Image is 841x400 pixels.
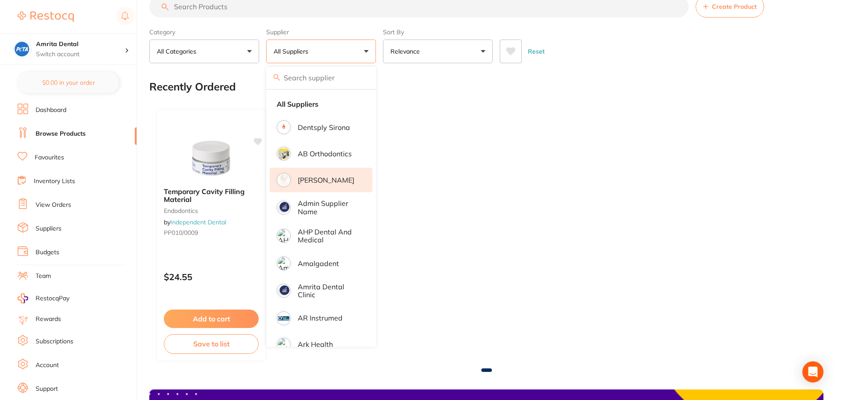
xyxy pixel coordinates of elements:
[266,28,376,36] label: Supplier
[278,284,289,297] img: Amrita Dental Clinic
[18,104,137,127] a: Dashboard
[18,127,137,151] a: Browse Products
[18,293,69,303] a: RestocqPay
[36,50,125,59] p: Switch account
[278,173,289,187] img: Adam Dental
[36,315,61,324] a: Rewards
[170,218,226,226] a: Independent Dental
[383,28,493,36] label: Sort By
[36,294,69,303] span: RestocqPay
[274,47,312,56] p: All Suppliers
[164,272,259,282] p: $24.55
[298,150,352,158] p: AB Orthodontics
[278,121,289,134] img: Dentsply Sirona
[298,259,339,267] p: Amalgadent
[164,187,259,204] b: Temporary Cavity Filling Material
[164,218,226,226] span: by
[18,293,28,303] img: RestocqPay
[18,246,137,270] a: Budgets
[278,312,289,325] img: AR Instrumed
[149,28,259,36] label: Category
[278,229,289,242] img: AHP Dental and Medical
[278,201,289,214] img: Admin supplier name
[149,40,259,63] button: All Categories
[298,283,360,299] p: Amrita Dental Clinic
[36,337,73,346] a: Subscriptions
[164,207,259,214] small: endodontics
[164,334,259,353] button: Save to list
[18,175,137,198] a: Inventory Lists
[18,335,137,359] a: Subscriptions
[277,100,318,108] strong: All Suppliers
[390,47,423,56] p: Relevance
[383,40,493,63] button: Relevance
[298,176,354,184] p: [PERSON_NAME]
[36,224,61,233] a: Suppliers
[18,198,137,222] a: View Orders
[298,228,360,244] p: AHP Dental and Medical
[298,123,350,131] p: Dentsply Sirona
[36,272,51,281] a: Team
[266,67,376,89] input: Search supplier
[802,361,823,382] div: Open Intercom Messenger
[278,147,289,160] img: AB Orthodontics
[18,359,137,382] a: Account
[525,40,547,63] button: Reset
[18,72,119,93] button: $0.00 in your order
[36,385,58,393] a: Support
[14,40,31,58] img: Amrita Dental
[36,106,66,115] a: Dashboard
[164,310,259,328] button: Add to cart
[35,153,64,162] a: Favourites
[18,222,137,246] a: Suppliers
[36,130,86,138] a: Browse Products
[712,3,757,10] span: Create Product
[36,201,71,209] a: View Orders
[278,257,289,270] img: Amalgadent
[157,47,200,56] p: All Categories
[298,199,360,216] p: Admin supplier name
[18,270,137,293] a: Team
[266,40,376,63] button: All Suppliers
[270,95,372,113] li: Clear selection
[34,177,75,186] a: Inventory Lists
[36,40,125,49] h4: Amrita Dental
[278,338,289,351] img: Ark Health
[18,11,74,22] img: Restocq Logo
[298,314,343,322] p: AR Instrumed
[18,151,137,175] a: Favourites
[183,137,240,180] img: Temporary Cavity Filling Material
[36,361,59,370] a: Account
[149,81,236,93] h2: Recently Ordered
[298,340,333,348] p: Ark Health
[36,248,59,257] a: Budgets
[164,229,259,236] small: PP010/0009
